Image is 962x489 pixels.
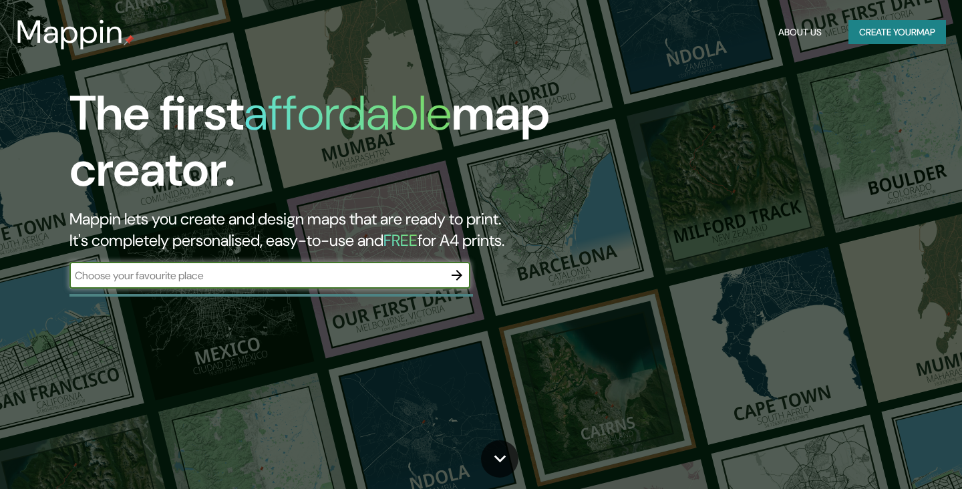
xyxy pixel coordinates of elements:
h1: affordable [244,82,452,144]
h3: Mappin [16,13,124,51]
button: About Us [773,20,827,45]
h1: The first map creator. [69,86,550,208]
input: Choose your favourite place [69,268,444,283]
h2: Mappin lets you create and design maps that are ready to print. It's completely personalised, eas... [69,208,550,251]
img: mappin-pin [124,35,134,45]
h5: FREE [383,230,418,251]
button: Create yourmap [848,20,946,45]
